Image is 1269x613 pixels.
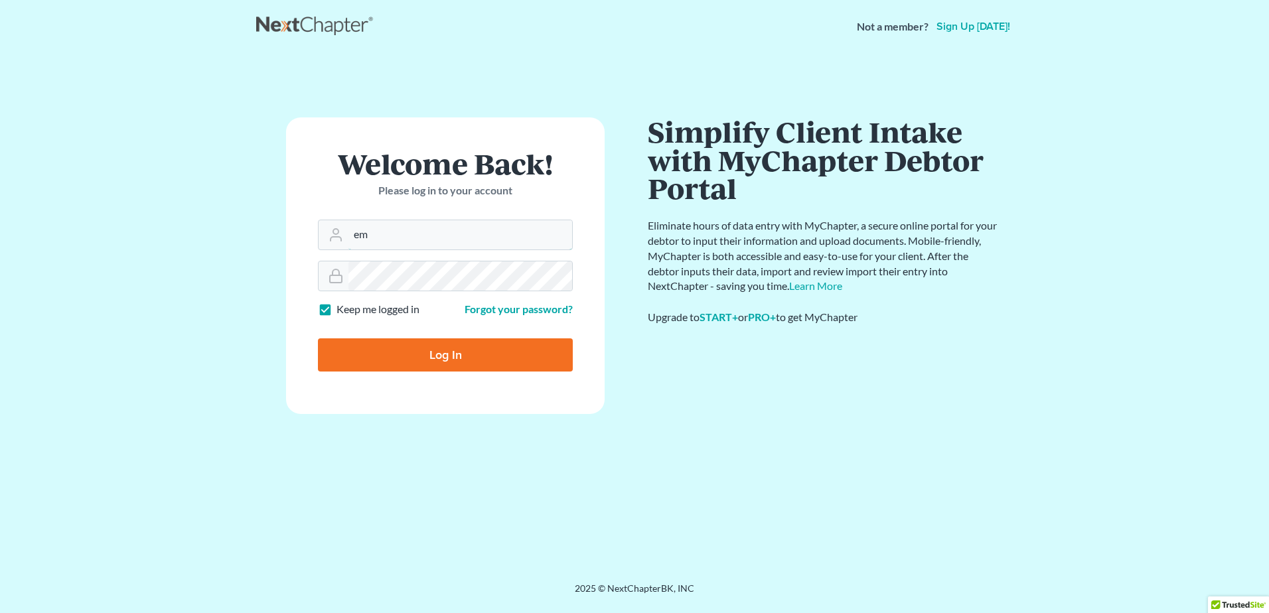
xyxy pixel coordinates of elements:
[789,279,842,292] a: Learn More
[318,149,573,178] h1: Welcome Back!
[348,220,572,249] input: Email Address
[648,117,1000,202] h1: Simplify Client Intake with MyChapter Debtor Portal
[934,21,1013,32] a: Sign up [DATE]!
[648,218,1000,294] p: Eliminate hours of data entry with MyChapter, a secure online portal for your debtor to input the...
[700,310,738,323] a: START+
[465,303,573,315] a: Forgot your password?
[318,338,573,372] input: Log In
[318,183,573,198] p: Please log in to your account
[857,19,929,34] strong: Not a member?
[256,582,1013,606] div: 2025 © NextChapterBK, INC
[748,310,776,323] a: PRO+
[336,302,419,317] label: Keep me logged in
[648,310,1000,325] div: Upgrade to or to get MyChapter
